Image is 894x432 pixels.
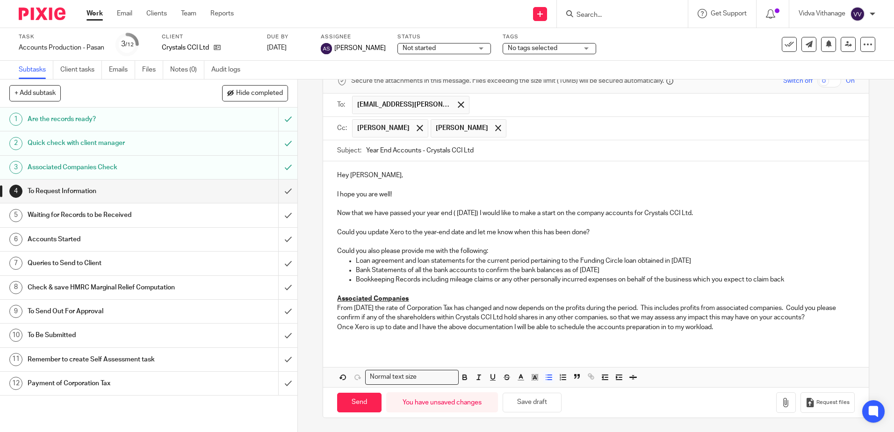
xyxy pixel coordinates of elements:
div: 3 [9,161,22,174]
a: Notes (0) [170,61,204,79]
label: Client [162,33,255,41]
span: [PERSON_NAME] [357,123,410,133]
div: 9 [9,305,22,318]
small: /12 [125,42,134,47]
u: Associated Companies [337,295,409,302]
a: Client tasks [60,61,102,79]
h1: Remember to create Self Assessment task [28,353,188,367]
h1: Queries to Send to Client [28,256,188,270]
img: svg%3E [850,7,865,22]
label: Assignee [321,33,386,41]
span: Not started [403,45,436,51]
h1: Quick check with client manager [28,136,188,150]
div: 5 [9,209,22,222]
span: [PERSON_NAME] [334,43,386,53]
a: Files [142,61,163,79]
span: Switch off [783,76,813,86]
h1: To Request Information [28,184,188,198]
a: Reports [210,9,234,18]
label: Status [397,33,491,41]
input: Send [337,393,382,413]
div: You have unsaved changes [386,392,498,412]
p: I hope you are well! [337,190,854,199]
h1: Associated Companies Check [28,160,188,174]
div: 10 [9,329,22,342]
div: 7 [9,257,22,270]
span: Normal text size [368,372,418,382]
span: Hide completed [236,90,283,97]
p: Now that we have passed your year end ( [DATE]) I would like to make a start on the company accou... [337,209,854,218]
label: Subject: [337,146,361,155]
h1: Check & save HMRC Marginal Relief Computation [28,281,188,295]
button: Hide completed [222,85,288,101]
h1: To Send Out For Approval [28,304,188,318]
label: Cc: [337,123,347,133]
a: Emails [109,61,135,79]
div: 12 [9,377,22,390]
span: [PERSON_NAME] [436,123,488,133]
a: Work [87,9,103,18]
input: Search for option [419,372,453,382]
p: From [DATE] the rate of Corporation Tax has changed and now depends on the profits during the per... [337,303,854,323]
h1: Payment of Corporation Tax [28,376,188,390]
button: Save draft [503,393,562,413]
div: Search for option [365,370,459,384]
a: Email [117,9,132,18]
span: Get Support [711,10,747,17]
div: 6 [9,233,22,246]
label: Tags [503,33,596,41]
h1: To Be Submitted [28,328,188,342]
div: 8 [9,281,22,294]
span: Request files [816,399,850,406]
a: Team [181,9,196,18]
span: [EMAIL_ADDRESS][PERSON_NAME][DOMAIN_NAME] [357,100,451,109]
div: Accounts Production - Pasan [19,43,104,52]
p: Crystals CCI Ltd [162,43,209,52]
p: Hey [PERSON_NAME], [337,171,854,180]
span: Secure the attachments in this message. Files exceeding the size limit (10MB) will be secured aut... [351,76,664,86]
h1: Are the records ready? [28,112,188,126]
span: No tags selected [508,45,557,51]
button: Request files [800,392,855,413]
a: Subtasks [19,61,53,79]
img: Pixie [19,7,65,20]
p: Vidva Vithanage [799,9,845,18]
a: Clients [146,9,167,18]
div: 4 [9,185,22,198]
h1: Waiting for Records to be Received [28,208,188,222]
input: Search [576,11,660,20]
p: Could you update Xero to the year-end date and let me know when this has been done? [337,228,854,237]
a: Audit logs [211,61,247,79]
div: 2 [9,137,22,150]
button: + Add subtask [9,85,61,101]
div: 11 [9,353,22,366]
p: Once Xero is up to date and I have the above documentation I will be able to schedule the account... [337,323,854,332]
label: Task [19,33,104,41]
div: 1 [9,113,22,126]
label: To: [337,100,347,109]
div: 3 [121,39,134,50]
p: Bank Statements of all the bank accounts to confirm the bank balances as of [DATE] [356,266,854,275]
p: Loan agreement and loan statements for the current period pertaining to the Funding Circle loan o... [356,256,854,266]
p: Bookkeeping Records including mileage claims or any other personally incurred expenses on behalf ... [356,275,854,284]
img: svg%3E [321,43,332,54]
p: Could you also please provide me with the following: [337,246,854,256]
span: On [846,76,855,86]
h1: Accounts Started [28,232,188,246]
span: [DATE] [267,44,287,51]
label: Due by [267,33,309,41]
